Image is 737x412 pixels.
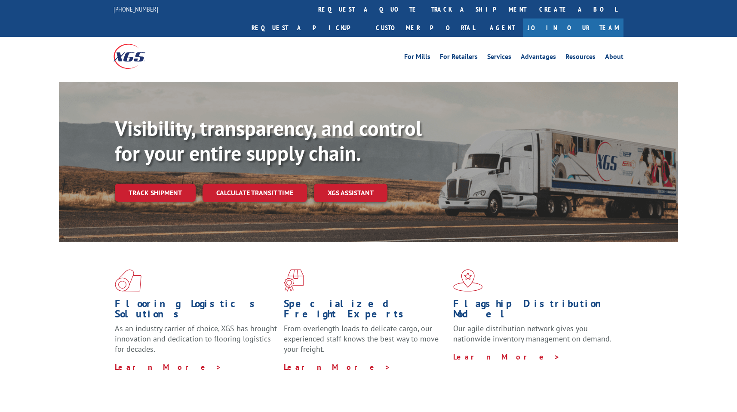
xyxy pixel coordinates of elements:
[115,298,277,323] h1: Flooring Logistics Solutions
[481,18,523,37] a: Agent
[284,323,446,362] p: From overlength loads to delicate cargo, our experienced staff knows the best way to move your fr...
[284,269,304,292] img: xgs-icon-focused-on-flooring-red
[115,269,141,292] img: xgs-icon-total-supply-chain-intelligence-red
[523,18,623,37] a: Join Our Team
[284,362,391,372] a: Learn More >
[487,53,511,63] a: Services
[115,323,277,354] span: As an industry carrier of choice, XGS has brought innovation and dedication to flooring logistics...
[453,269,483,292] img: xgs-icon-flagship-distribution-model-red
[203,184,307,202] a: Calculate transit time
[565,53,596,63] a: Resources
[115,362,222,372] a: Learn More >
[521,53,556,63] a: Advantages
[453,352,560,362] a: Learn More >
[115,115,422,166] b: Visibility, transparency, and control for your entire supply chain.
[245,18,369,37] a: Request a pickup
[114,5,158,13] a: [PHONE_NUMBER]
[404,53,430,63] a: For Mills
[314,184,387,202] a: XGS ASSISTANT
[115,184,196,202] a: Track shipment
[453,323,611,344] span: Our agile distribution network gives you nationwide inventory management on demand.
[453,298,616,323] h1: Flagship Distribution Model
[369,18,481,37] a: Customer Portal
[605,53,623,63] a: About
[440,53,478,63] a: For Retailers
[284,298,446,323] h1: Specialized Freight Experts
